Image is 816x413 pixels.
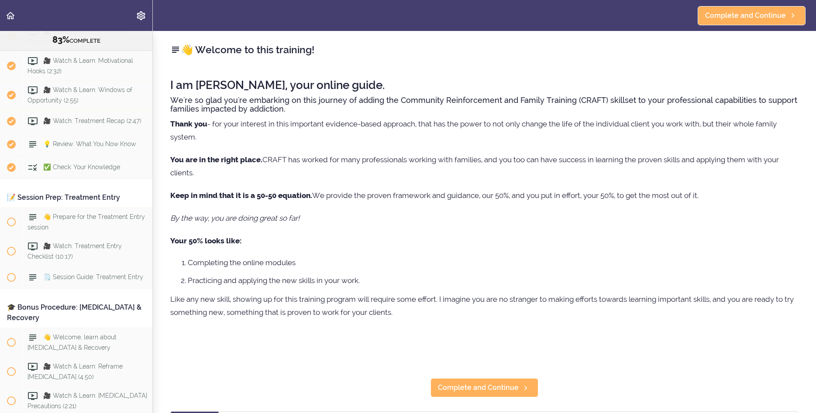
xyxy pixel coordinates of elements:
span: 🎥 Watch: Treatment Entry Checklist (10:17) [28,243,122,260]
span: 👋 Welcome, learn about [MEDICAL_DATA] & Recovery [28,334,117,351]
h2: I am [PERSON_NAME], your online guide. [170,79,799,92]
strong: Your 50% looks like: [170,236,241,245]
em: By the way, you are doing great so far! [170,214,300,222]
span: 👋 Prepare for the Treatment Entry session [28,214,145,231]
h4: We're so glad you're embarking on this journey of adding the Community Reinforcement and Family T... [170,96,799,113]
span: ✅ Check: Your Knowledge [43,164,120,171]
span: 83% [52,34,69,45]
span: 🗒️ Session Guide: Treatment Entry [43,274,143,281]
strong: You are in the right place. [170,155,262,164]
strong: Thank you [170,119,207,128]
p: - for your interest in this important evidence-based approach, that has the power to not only cha... [170,117,799,143]
li: Completing the online modules [188,257,799,268]
span: 🎥 Watch: Treatment Recap (2:47) [43,118,141,125]
span: 🎥 Watch & Learn: Motivational Hooks (2:32) [28,58,133,75]
span: Complete and Continue [705,10,786,21]
span: 🎥 Watch & Learn: Reframe [MEDICAL_DATA] (4:50) [28,363,123,380]
svg: Settings Menu [136,10,146,21]
div: COMPLETE [11,34,141,46]
p: CRAFT has worked for many professionals working with families, and you too can have success in le... [170,153,799,179]
span: Complete and Continue [438,382,519,393]
span: 💡 Review: What You Now Know [43,141,136,148]
p: Like any new skill, showing up for this training program will require some effort. I imagine you ... [170,293,799,319]
span: 🎥 Watch & Learn: Windows of Opportunity (2:55) [28,87,132,104]
strong: Keep in mind that it is a 50-50 equation. [170,191,312,200]
li: Practicing and applying the new skills in your work. [188,275,799,286]
span: 🎥 Watch & Learn: [MEDICAL_DATA] Precautions (2:21) [28,392,147,409]
a: Complete and Continue [430,378,538,397]
a: Complete and Continue [698,6,806,25]
svg: Back to course curriculum [5,10,16,21]
p: We provide the proven framework and guidance, our 50%, and you put in effort, your 50%, to get th... [170,189,799,202]
h2: 👋 Welcome to this training! [170,42,799,57]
